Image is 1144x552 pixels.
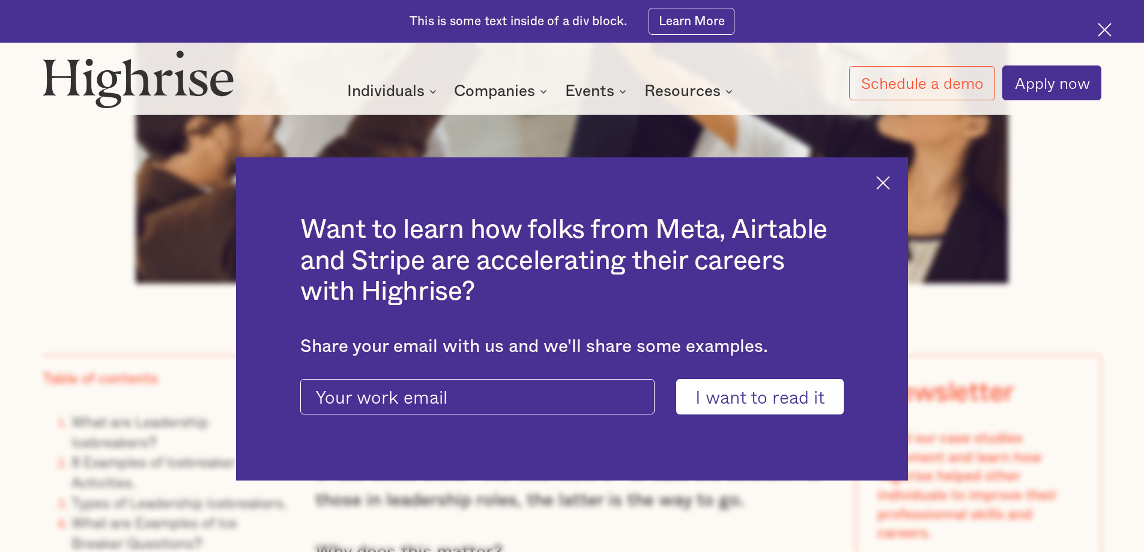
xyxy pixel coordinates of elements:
[300,379,844,415] form: current-ascender-blog-article-modal-form
[565,84,614,99] div: Events
[454,84,535,99] div: Companies
[876,176,890,190] img: Cross icon
[1098,23,1112,37] img: Cross icon
[43,50,234,108] img: Highrise logo
[410,13,627,30] div: This is some text inside of a div block.
[1002,65,1101,100] a: Apply now
[347,84,425,99] div: Individuals
[347,84,440,99] div: Individuals
[565,84,630,99] div: Events
[644,84,736,99] div: Resources
[644,84,721,99] div: Resources
[454,84,551,99] div: Companies
[300,214,844,308] h2: Want to learn how folks from Meta, Airtable and Stripe are accelerating their careers with Highrise?
[300,379,655,415] input: Your work email
[300,336,844,357] div: Share your email with us and we'll share some examples.
[649,8,734,35] a: Learn More
[849,66,996,100] a: Schedule a demo
[676,379,844,415] input: I want to read it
